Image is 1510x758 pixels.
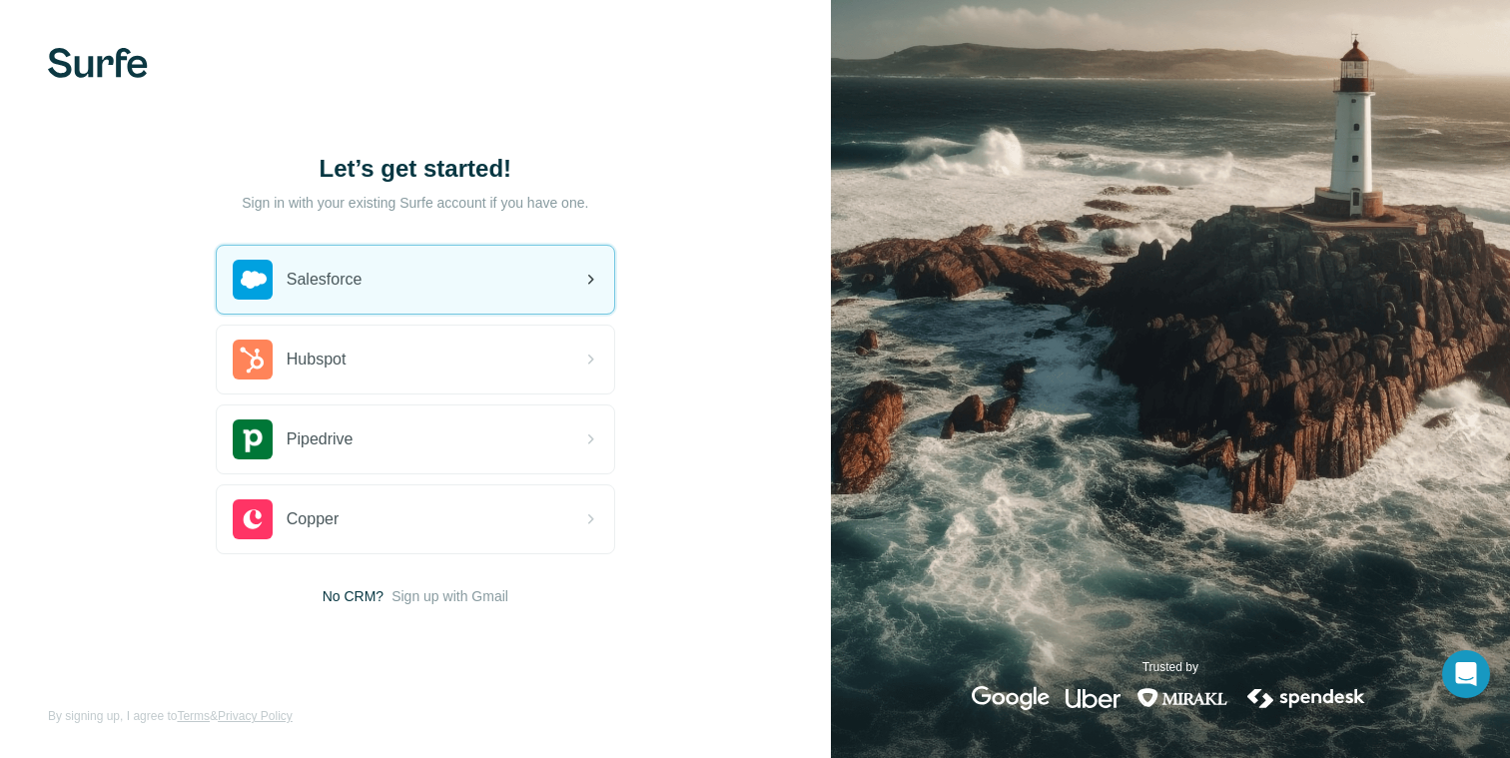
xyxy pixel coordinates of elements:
[48,707,293,725] span: By signing up, I agree to &
[287,268,363,292] span: Salesforce
[287,507,339,531] span: Copper
[1142,658,1198,676] p: Trusted by
[48,48,148,78] img: Surfe's logo
[233,419,273,459] img: pipedrive's logo
[218,709,293,723] a: Privacy Policy
[1066,686,1121,710] img: uber's logo
[242,193,588,213] p: Sign in with your existing Surfe account if you have one.
[233,260,273,300] img: salesforce's logo
[216,153,615,185] h1: Let’s get started!
[287,427,354,451] span: Pipedrive
[233,499,273,539] img: copper's logo
[1244,686,1368,710] img: spendesk's logo
[972,686,1050,710] img: google's logo
[1136,686,1228,710] img: mirakl's logo
[233,340,273,379] img: hubspot's logo
[1442,650,1490,698] div: Open Intercom Messenger
[323,586,383,606] span: No CRM?
[287,348,347,372] span: Hubspot
[177,709,210,723] a: Terms
[391,586,508,606] button: Sign up with Gmail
